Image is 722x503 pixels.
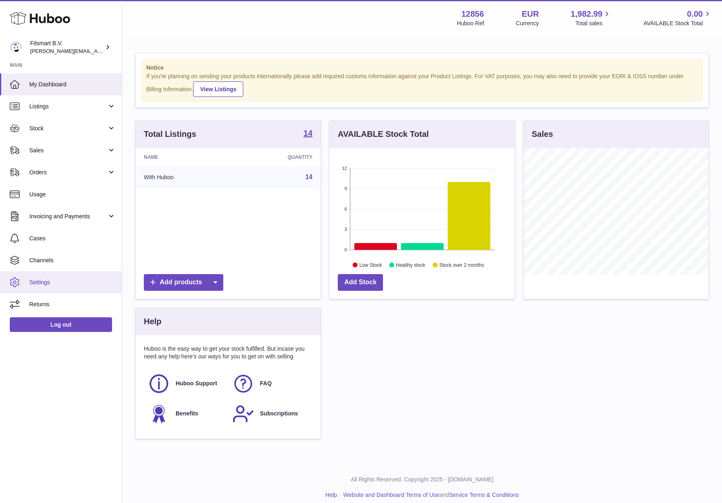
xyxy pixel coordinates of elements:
[29,301,116,308] span: Returns
[232,373,308,395] a: FAQ
[176,410,198,417] span: Benefits
[571,9,612,27] a: 1,982.99 Total sales
[359,262,382,268] text: Low Stock
[136,148,233,167] th: Name
[575,20,612,27] span: Total sales
[571,9,603,20] span: 1,982.99
[29,103,107,110] span: Listings
[304,129,313,139] a: 14
[338,129,429,140] h3: AVAILABLE Stock Total
[144,274,223,291] a: Add products
[10,41,22,53] img: jonathan@leaderoo.com
[29,213,107,220] span: Invoicing and Payments
[129,476,715,483] p: All Rights Reserved. Copyright 2025 - [DOMAIN_NAME]
[176,380,217,387] span: Huboo Support
[30,48,163,54] span: [PERSON_NAME][EMAIL_ADDRESS][DOMAIN_NAME]
[343,492,439,498] a: Website and Dashboard Terms of Use
[344,227,347,232] text: 3
[326,492,337,498] a: Help
[30,40,103,55] div: Fitsmart B.V.
[148,373,224,395] a: Huboo Support
[687,9,703,20] span: 0.00
[338,274,383,291] a: Add Stock
[29,235,116,242] span: Cases
[643,20,712,27] span: AVAILABLE Stock Total
[260,410,298,417] span: Subscriptions
[29,257,116,264] span: Channels
[340,491,519,499] li: and
[342,166,347,171] text: 12
[29,169,107,176] span: Orders
[457,20,484,27] div: Huboo Ref
[643,9,712,27] a: 0.00 AVAILABLE Stock Total
[522,9,539,20] strong: EUR
[144,129,196,140] h3: Total Listings
[29,279,116,286] span: Settings
[305,174,313,180] a: 14
[29,81,116,88] span: My Dashboard
[516,20,539,27] div: Currency
[146,72,698,97] div: If you're planning on sending your products internationally please add required customs informati...
[344,247,347,252] text: 0
[260,380,272,387] span: FAQ
[439,262,484,268] text: Stock over 2 months
[29,191,116,198] span: Usage
[29,147,107,154] span: Sales
[29,125,107,132] span: Stock
[344,186,347,191] text: 9
[304,129,313,137] strong: 14
[136,167,233,188] td: With Huboo
[532,129,553,140] h3: Sales
[193,81,243,97] a: View Listings
[233,148,321,167] th: Quantity
[449,492,519,498] a: Service Terms & Conditions
[10,317,112,332] a: Log out
[396,262,426,268] text: Healthy stock
[344,206,347,211] text: 6
[144,316,161,327] h3: Help
[461,9,484,20] strong: 12856
[232,403,308,425] a: Subscriptions
[148,403,224,425] a: Benefits
[144,345,313,360] p: Huboo is the easy way to get your stock fulfilled. But incase you need any help here's our ways f...
[146,64,698,72] strong: Notice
